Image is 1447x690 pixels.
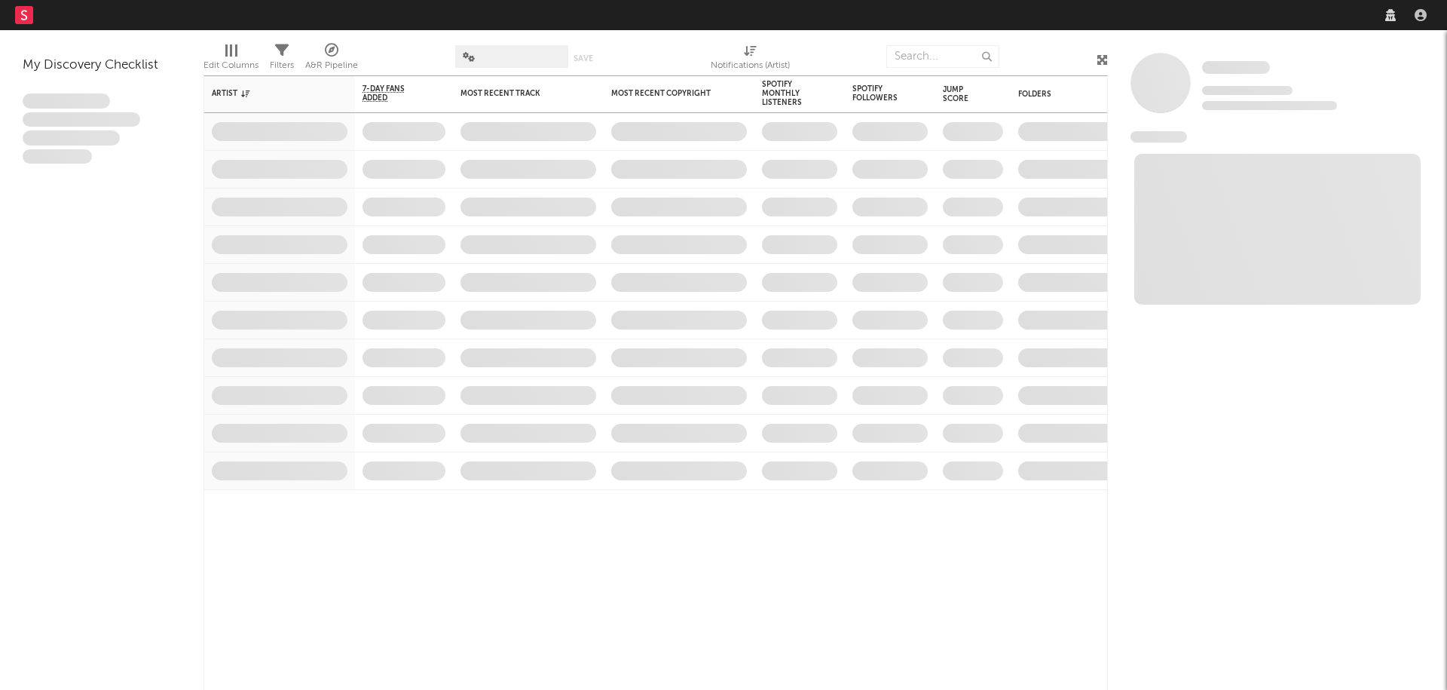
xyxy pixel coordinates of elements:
span: Aliquam viverra [23,149,92,164]
div: A&R Pipeline [305,57,358,75]
span: Some Artist [1202,61,1270,74]
div: Most Recent Copyright [611,89,724,98]
div: Spotify Followers [852,84,905,103]
div: Notifications (Artist) [711,57,790,75]
div: Edit Columns [203,38,259,81]
div: Jump Score [943,85,980,103]
div: My Discovery Checklist [23,57,181,75]
div: Filters [270,57,294,75]
div: Filters [270,38,294,81]
span: Tracking Since: [DATE] [1202,86,1293,95]
button: Save [574,54,593,63]
div: Artist [212,89,325,98]
span: Praesent ac interdum [23,130,120,146]
input: Search... [886,45,999,68]
div: A&R Pipeline [305,38,358,81]
span: Integer aliquet in purus et [23,112,140,127]
div: Spotify Monthly Listeners [762,80,815,107]
div: Edit Columns [203,57,259,75]
div: Folders [1018,90,1131,99]
span: 7-Day Fans Added [363,84,423,103]
div: Notifications (Artist) [711,38,790,81]
span: Lorem ipsum dolor [23,94,110,109]
a: Some Artist [1202,60,1270,75]
span: 0 fans last week [1202,101,1337,110]
span: News Feed [1130,131,1187,143]
div: Most Recent Track [460,89,574,98]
